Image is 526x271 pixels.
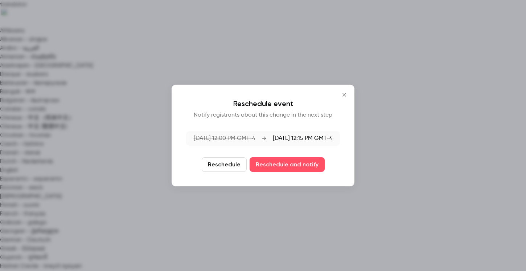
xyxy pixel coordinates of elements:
button: Reschedule [202,157,247,172]
p: [DATE] 12:15 PM GMT-4 [273,134,333,143]
p: [DATE] 12:00 PM GMT-4 [194,134,255,143]
p: Reschedule event [186,99,340,108]
button: Reschedule and notify [250,157,325,172]
p: Notify registrants about this change in the next step [186,111,340,120]
button: Close [337,88,352,102]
